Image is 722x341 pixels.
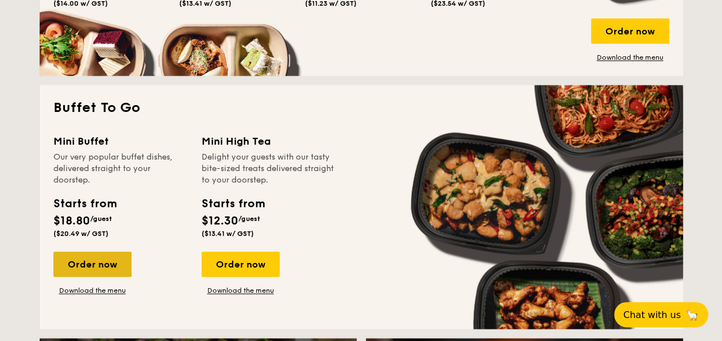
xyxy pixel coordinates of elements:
[685,308,699,321] span: 🦙
[53,251,132,277] div: Order now
[202,133,336,149] div: Mini High Tea
[202,230,254,238] span: ($13.41 w/ GST)
[623,309,681,320] span: Chat with us
[202,286,280,295] a: Download the menu
[53,133,188,149] div: Mini Buffet
[53,230,109,238] span: ($20.49 w/ GST)
[53,99,669,117] h2: Buffet To Go
[53,214,90,228] span: $18.80
[53,286,132,295] a: Download the menu
[90,215,112,223] span: /guest
[614,302,708,327] button: Chat with us🦙
[591,53,669,62] a: Download the menu
[238,215,260,223] span: /guest
[591,18,669,44] div: Order now
[53,195,116,212] div: Starts from
[202,152,336,186] div: Delight your guests with our tasty bite-sized treats delivered straight to your doorstep.
[202,214,238,228] span: $12.30
[202,195,264,212] div: Starts from
[53,152,188,186] div: Our very popular buffet dishes, delivered straight to your doorstep.
[202,251,280,277] div: Order now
